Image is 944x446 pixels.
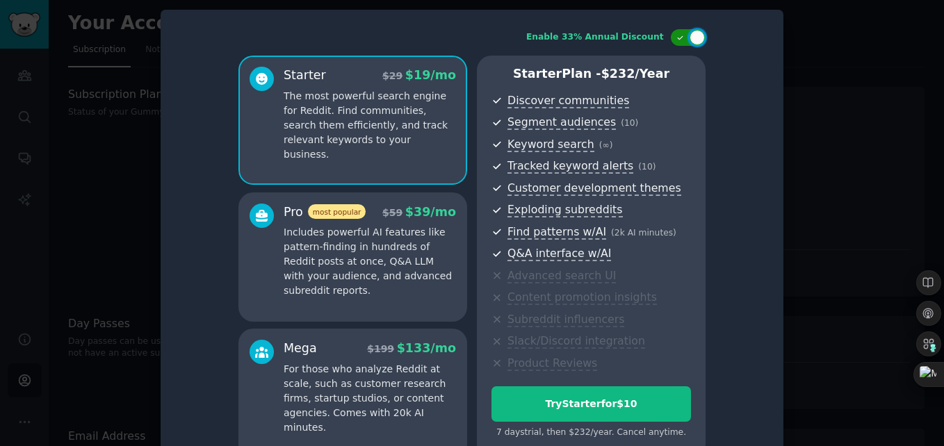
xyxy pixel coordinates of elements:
[507,225,606,240] span: Find patterns w/AI
[621,118,638,128] span: ( 10 )
[507,94,629,108] span: Discover communities
[382,70,402,81] span: $ 29
[491,386,691,422] button: TryStarterfor$10
[284,362,456,435] p: For those who analyze Reddit at scale, such as customer research firms, startup studios, or conte...
[492,397,690,411] div: Try Starter for $10
[507,181,681,196] span: Customer development themes
[284,204,366,221] div: Pro
[367,343,394,354] span: $ 199
[507,203,622,217] span: Exploding subreddits
[382,207,402,218] span: $ 59
[405,68,456,82] span: $ 19 /mo
[284,89,456,162] p: The most powerful search engine for Reddit. Find communities, search them efficiently, and track ...
[601,67,669,81] span: $ 232 /year
[507,138,594,152] span: Keyword search
[599,140,613,150] span: ( ∞ )
[405,205,456,219] span: $ 39 /mo
[284,225,456,298] p: Includes powerful AI features like pattern-finding in hundreds of Reddit posts at once, Q&A LLM w...
[507,247,611,261] span: Q&A interface w/AI
[526,31,664,44] div: Enable 33% Annual Discount
[507,334,645,349] span: Slack/Discord integration
[507,159,633,174] span: Tracked keyword alerts
[638,162,656,172] span: ( 10 )
[507,313,624,327] span: Subreddit influencers
[491,65,691,83] p: Starter Plan -
[284,67,326,84] div: Starter
[507,356,597,371] span: Product Reviews
[507,269,616,283] span: Advanced search UI
[611,228,676,238] span: ( 2k AI minutes )
[308,204,366,219] span: most popular
[507,115,616,130] span: Segment audiences
[397,341,456,355] span: $ 133 /mo
[284,340,317,357] div: Mega
[491,427,691,439] div: 7 days trial, then $ 232 /year . Cancel anytime.
[507,290,657,305] span: Content promotion insights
